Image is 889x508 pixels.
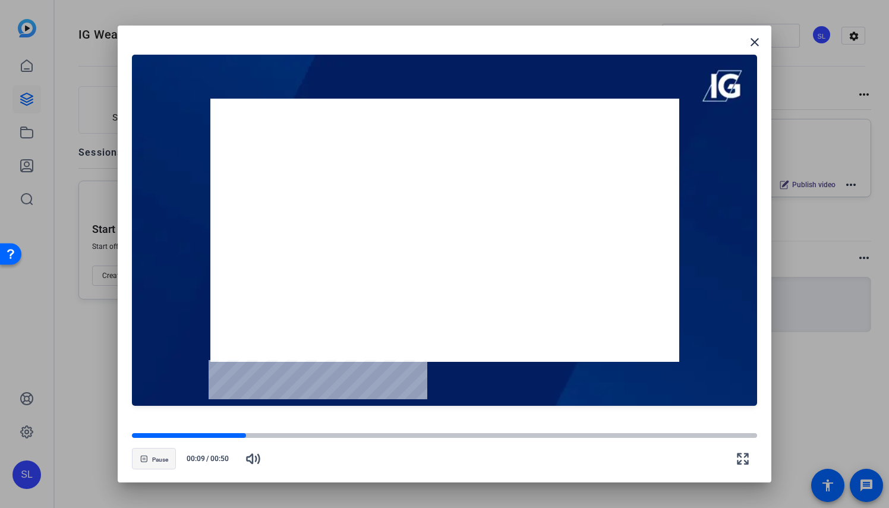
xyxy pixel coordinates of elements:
[748,35,762,49] mat-icon: close
[132,448,176,469] button: Pause
[181,453,234,464] div: /
[152,456,168,463] span: Pause
[239,444,267,473] button: Mute
[210,453,235,464] span: 00:50
[729,444,757,473] button: Fullscreen
[181,453,205,464] span: 00:09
